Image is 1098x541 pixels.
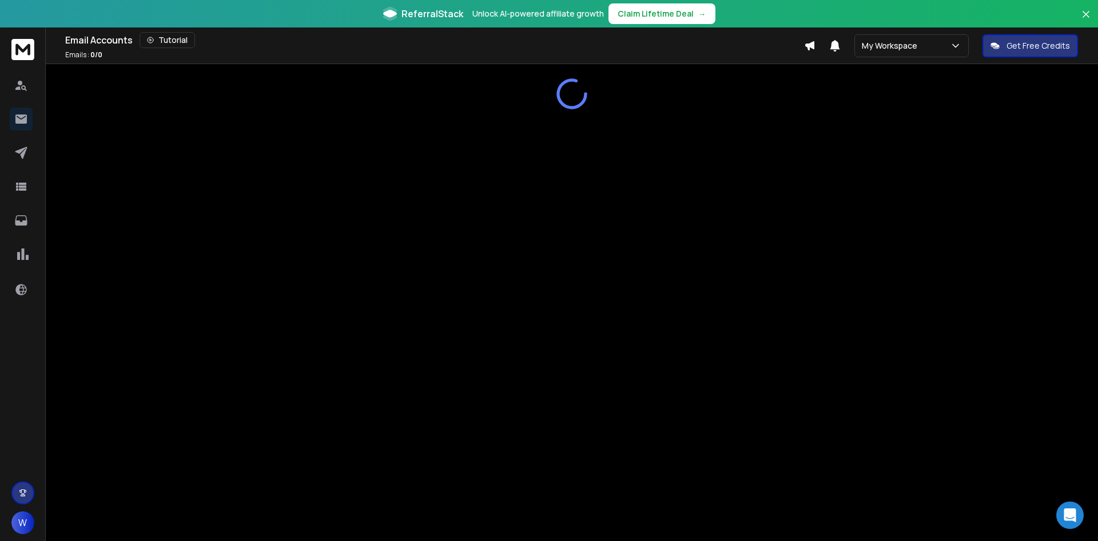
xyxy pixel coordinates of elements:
[401,7,463,21] span: ReferralStack
[1056,501,1084,529] div: Open Intercom Messenger
[90,50,102,60] span: 0 / 0
[698,8,706,19] span: →
[65,32,804,48] div: Email Accounts
[862,40,922,52] p: My Workspace
[608,3,715,24] button: Claim Lifetime Deal→
[140,32,195,48] button: Tutorial
[11,511,34,534] button: W
[1006,40,1070,52] p: Get Free Credits
[982,34,1078,57] button: Get Free Credits
[472,8,604,19] p: Unlock AI-powered affiliate growth
[65,50,102,60] p: Emails :
[1079,7,1093,34] button: Close banner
